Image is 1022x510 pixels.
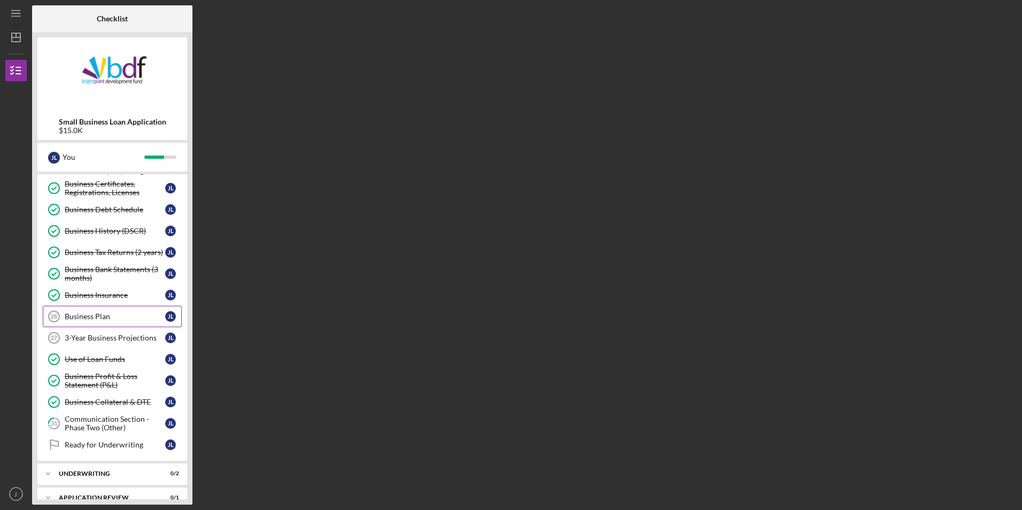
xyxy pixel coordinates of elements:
div: j l [165,247,176,258]
a: Business Insurancejl [43,284,182,306]
div: Business Profit & Loss Statement (P&L) [65,372,165,389]
b: Small Business Loan Application [59,118,166,126]
div: j l [165,375,176,386]
a: 31Communication Section - Phase Two (Other)jl [43,413,182,434]
a: Business Bank Statements (3 months)jl [43,263,182,284]
div: j l [165,333,176,343]
tspan: 27 [51,335,57,341]
div: 0 / 2 [160,470,179,477]
div: Communication Section - Phase Two (Other) [65,415,165,432]
div: Business Collateral & DTE [65,398,165,406]
div: j l [48,152,60,164]
tspan: 31 [51,420,57,427]
a: 273-Year Business Projectionsjl [43,327,182,349]
img: Product logo [37,43,187,107]
a: 26Business Planjl [43,306,182,327]
a: Business Certificates, Registrations, Licensesjl [43,177,182,199]
a: Ready for Underwritingjl [43,434,182,455]
div: Underwriting [59,470,152,477]
div: You [63,148,144,166]
div: j l [165,204,176,215]
div: Application Review [59,494,152,501]
a: Business Collateral & DTEjl [43,391,182,413]
div: 0 / 1 [160,494,179,501]
div: 3-Year Business Projections [65,334,165,342]
div: j l [165,268,176,279]
b: Checklist [97,14,128,23]
div: Business Plan [65,312,165,321]
div: Business Insurance [65,291,165,299]
div: Use of Loan Funds [65,355,165,364]
a: Use of Loan Fundsjl [43,349,182,370]
text: jl [14,491,17,497]
div: j l [165,311,176,322]
div: j l [165,183,176,194]
a: Business Debt Schedulejl [43,199,182,220]
div: Business Bank Statements (3 months) [65,265,165,282]
div: j l [165,290,176,300]
div: Business Certificates, Registrations, Licenses [65,180,165,197]
a: Business Profit & Loss Statement (P&L)jl [43,370,182,391]
div: j l [165,439,176,450]
div: Business Tax Returns (2 years) [65,248,165,257]
div: Business History (DSCR) [65,227,165,235]
a: Business Tax Returns (2 years)jl [43,242,182,263]
div: $15.0K [59,126,166,135]
div: j l [165,418,176,429]
a: Business History (DSCR)jl [43,220,182,242]
button: jl [5,483,27,505]
div: Business Debt Schedule [65,205,165,214]
div: j l [165,397,176,407]
div: j l [165,354,176,365]
tspan: 26 [51,313,57,320]
div: Ready for Underwriting [65,441,165,449]
div: j l [165,226,176,236]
